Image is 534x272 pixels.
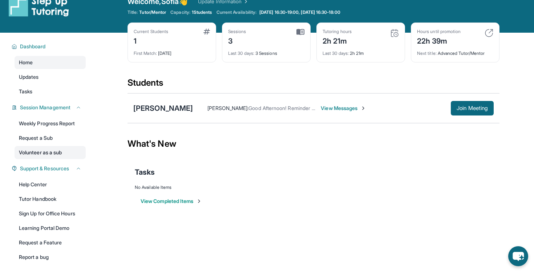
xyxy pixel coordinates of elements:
span: Updates [19,73,39,81]
div: What's New [128,128,499,160]
span: Current Availability: [217,9,256,15]
a: [DATE] 16:30-19:00, [DATE] 16:30-18:00 [258,9,342,15]
span: Good Afternoon! Reminder [PERSON_NAME] does have a tutoring session [DATE] at 5pm. See you then. [248,105,488,111]
button: Session Management [17,104,81,111]
span: Last 30 days : [323,50,349,56]
div: Current Students [134,29,168,34]
div: Tutoring hours [323,29,352,34]
span: First Match : [134,50,157,56]
div: 3 [228,34,246,46]
a: Updates [15,70,86,84]
button: View Completed Items [141,198,202,205]
div: Advanced Tutor/Mentor [417,46,493,56]
button: Join Meeting [451,101,494,115]
div: 1 [134,34,168,46]
button: Support & Resources [17,165,81,172]
span: [DATE] 16:30-19:00, [DATE] 16:30-18:00 [259,9,340,15]
span: Next title : [417,50,437,56]
span: Title: [128,9,138,15]
span: Join Meeting [457,106,488,110]
div: [DATE] [134,46,210,56]
div: Students [128,77,499,93]
span: Tasks [135,167,155,177]
img: card [203,29,210,34]
span: Session Management [20,104,70,111]
a: Sign Up for Office Hours [15,207,86,220]
a: Help Center [15,178,86,191]
span: Tutor/Mentor [139,9,166,15]
span: [PERSON_NAME] : [207,105,248,111]
div: Sessions [228,29,246,34]
span: Tasks [19,88,32,95]
img: card [296,29,304,35]
span: 1 Students [192,9,212,15]
img: card [485,29,493,37]
span: Dashboard [20,43,46,50]
div: 3 Sessions [228,46,304,56]
span: View Messages [321,105,366,112]
a: Volunteer as a sub [15,146,86,159]
a: Tutor Handbook [15,192,86,206]
div: [PERSON_NAME] [133,103,193,113]
div: Hours until promotion [417,29,461,34]
a: Request a Feature [15,236,86,249]
a: Tasks [15,85,86,98]
a: Report a bug [15,251,86,264]
div: 2h 21m [323,46,399,56]
a: Request a Sub [15,131,86,145]
span: Home [19,59,33,66]
img: card [390,29,399,37]
span: Last 30 days : [228,50,254,56]
img: Chevron-Right [360,105,366,111]
a: Home [15,56,86,69]
a: Weekly Progress Report [15,117,86,130]
div: 2h 21m [323,34,352,46]
a: Learning Portal Demo [15,222,86,235]
button: Dashboard [17,43,81,50]
button: chat-button [508,246,528,266]
div: No Available Items [135,184,492,190]
span: Support & Resources [20,165,69,172]
div: 22h 39m [417,34,461,46]
span: Capacity: [170,9,190,15]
